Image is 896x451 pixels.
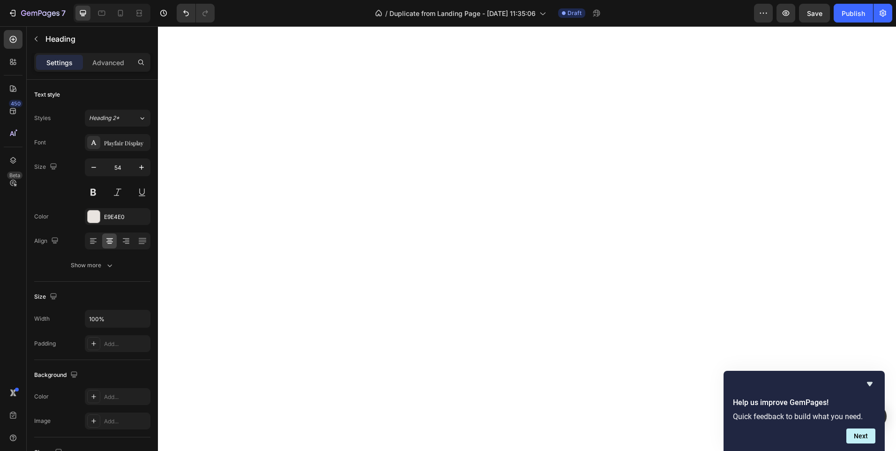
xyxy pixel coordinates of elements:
p: 7 [61,8,66,19]
p: Heading [45,33,147,45]
div: Padding [34,339,56,348]
p: Settings [46,58,73,68]
div: E9E4E0 [104,213,148,221]
div: Undo/Redo [177,4,215,23]
div: Beta [7,172,22,179]
span: Save [807,9,822,17]
button: Hide survey [864,378,875,390]
div: Background [34,369,80,382]
div: Color [34,212,49,221]
span: Draft [567,9,582,17]
div: Show more [71,261,114,270]
span: Heading 2* [89,114,119,122]
div: Size [34,161,59,173]
h2: Help us improve GemPages! [733,397,875,408]
button: Show more [34,257,150,274]
div: Add... [104,393,148,401]
div: Add... [104,340,148,348]
span: Duplicate from Landing Page - [DATE] 11:35:06 [389,8,536,18]
div: Width [34,315,50,323]
button: Next question [846,428,875,443]
div: Image [34,417,51,425]
div: Align [34,235,60,248]
div: Styles [34,114,51,122]
span: / [385,8,388,18]
div: Add... [104,417,148,426]
div: Text style [34,90,60,99]
button: 7 [4,4,70,23]
div: Color [34,392,49,401]
div: Font [34,138,46,147]
input: Auto [85,310,150,327]
div: Publish [842,8,865,18]
button: Save [799,4,830,23]
div: 450 [9,100,22,107]
p: Advanced [92,58,124,68]
button: Publish [834,4,873,23]
div: Playfair Display [104,139,148,147]
div: Size [34,291,59,303]
button: Heading 2* [85,110,150,127]
div: Help us improve GemPages! [733,378,875,443]
iframe: Design area [158,26,896,451]
p: Quick feedback to build what you need. [733,412,875,421]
